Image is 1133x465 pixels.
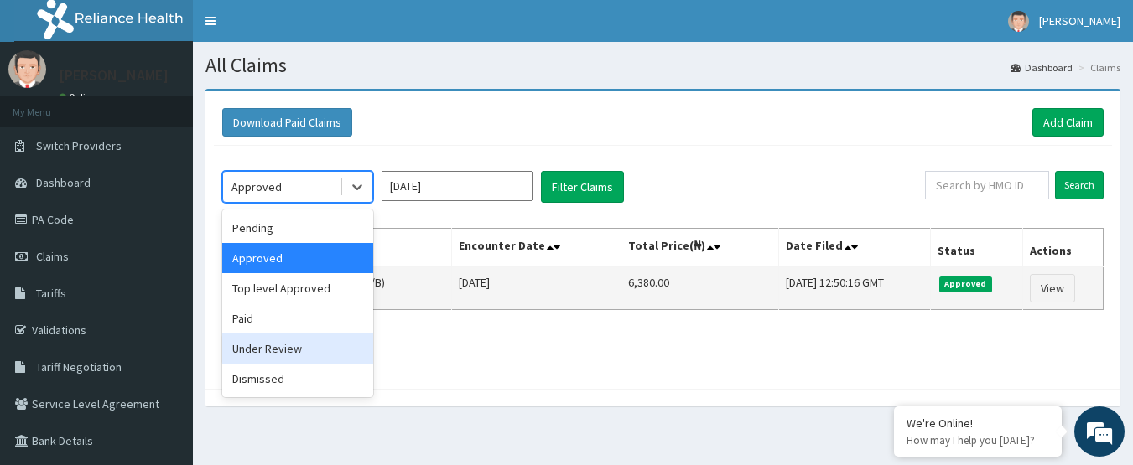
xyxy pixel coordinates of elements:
button: Download Paid Claims [222,108,352,137]
span: Tariff Negotiation [36,359,122,375]
input: Select Month and Year [382,171,533,201]
div: Dismissed [222,364,373,394]
div: Under Review [222,333,373,364]
input: Search by HMO ID [925,171,1049,199]
img: User Image [1008,11,1029,32]
span: [PERSON_NAME] [1039,13,1120,28]
th: Actions [1023,229,1104,267]
div: Minimize live chat window [275,8,315,49]
a: Add Claim [1032,108,1104,137]
div: Approved [231,178,282,195]
td: [DATE] [451,266,621,310]
button: Filter Claims [541,171,624,203]
div: Approved [222,243,373,273]
div: Chat with us now [87,94,282,116]
th: Date Filed [778,229,930,267]
img: User Image [8,50,46,88]
span: Switch Providers [36,138,122,153]
td: [DATE] 12:50:16 GMT [778,266,930,310]
th: Encounter Date [451,229,621,267]
span: We're online! [97,131,231,300]
a: View [1030,274,1075,302]
p: [PERSON_NAME] [59,68,169,83]
p: How may I help you today? [907,433,1049,447]
div: Pending [222,213,373,243]
td: 6,380.00 [621,266,779,310]
span: Tariffs [36,286,66,301]
img: d_794563401_company_1708531726252_794563401 [31,84,68,126]
li: Claims [1074,60,1120,75]
div: Paid [222,303,373,333]
input: Search [1055,171,1104,199]
th: Status [930,229,1022,267]
span: Approved [939,276,992,292]
div: We're Online! [907,416,1049,431]
textarea: Type your message and hit 'Enter' [8,297,320,356]
a: Online [59,91,99,103]
span: Dashboard [36,175,91,190]
div: Top level Approved [222,273,373,303]
span: Claims [36,249,69,264]
h1: All Claims [205,54,1120,76]
th: Total Price(₦) [621,229,779,267]
a: Dashboard [1011,60,1073,75]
